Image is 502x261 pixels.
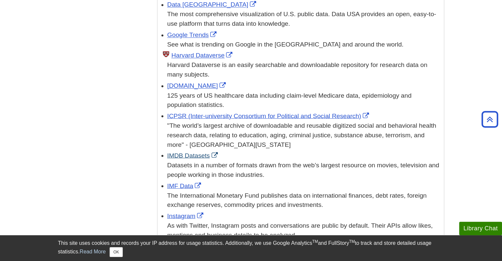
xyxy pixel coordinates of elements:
div: See what is trending on Google in the [GEOGRAPHIC_DATA] and around the world. [167,40,441,49]
a: Back to Top [479,115,500,124]
a: Link opens in new window [167,152,219,159]
a: Link opens in new window [171,52,234,59]
a: Read More [80,249,106,254]
div: Datasets in a number of formats drawn from the web’s largest resource on movies, television and p... [167,160,441,179]
sup: TM [349,239,355,244]
div: 125 years of US healthcare data including claim-level Medicare data, epidemiology and population ... [167,91,441,110]
div: The most comprehensive visualization of U.S. public data. Data USA provides an open, easy-to-use ... [167,10,441,29]
div: "The world’s largest archive of downloadable and reusable digitized social and behavioral health ... [167,121,441,149]
div: As with Twitter, Instagram posts and conversations are public by default. Their APIs allow likes,... [167,221,441,240]
a: Link opens in new window [167,182,203,189]
sup: TM [312,239,318,244]
a: Link opens in new window [167,82,228,89]
div: The International Monetary Fund publishes data on international finances, debt rates, foreign exc... [167,191,441,210]
a: Link opens in new window [167,112,371,119]
a: Link opens in new window [167,1,258,8]
div: Harvard Dataverse is an easily searchable and downloadable repository for research data on many s... [167,60,441,80]
button: Close [110,247,122,257]
img: Harvard logo [162,51,170,57]
button: Library Chat [459,222,502,235]
a: Link opens in new window [167,31,218,38]
div: This site uses cookies and records your IP address for usage statistics. Additionally, we use Goo... [58,239,444,257]
a: Link opens in new window [167,212,205,219]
